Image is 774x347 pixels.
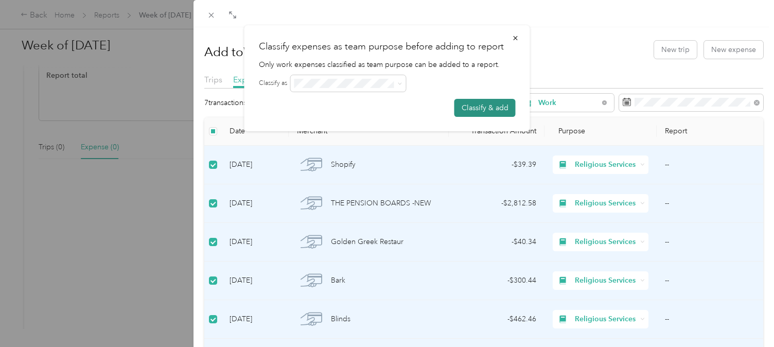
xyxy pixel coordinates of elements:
img: Golden Greek Restaur [301,231,322,253]
td: [DATE] [221,300,289,339]
button: New expense [704,41,763,59]
span: Religious Services [575,236,637,248]
img: Bark [301,270,322,291]
h2: Classify expenses as team purpose before adding to report [259,40,516,54]
iframe: Everlance-gr Chat Button Frame [716,289,774,347]
p: 7 transactions selected [204,97,276,108]
p: Only work expenses classified as team purpose can be added to a report. [259,59,516,70]
div: - $462.46 [457,314,537,325]
th: Merchant [289,117,449,146]
span: Golden Greek Restaur [331,236,403,248]
img: Shopify [301,154,322,176]
span: Blinds [331,314,350,325]
td: [DATE] [221,146,289,184]
span: THE PENSION BOARDS -NEW [331,198,431,209]
td: [DATE] [221,223,289,262]
td: [DATE] [221,184,289,223]
span: Religious Services [575,275,637,286]
div: - $2,812.58 [457,198,537,209]
span: Trips [204,75,222,84]
td: [DATE] [221,262,289,300]
span: Religious Services [575,198,637,209]
span: Expenses [233,75,268,84]
td: -- [657,146,763,184]
td: -- [657,300,763,339]
button: New trip [654,41,697,59]
button: Classify & add [454,99,516,117]
td: -- [657,184,763,223]
span: Bark [331,275,345,286]
div: - $300.44 [457,275,537,286]
span: Shopify [331,159,356,170]
td: -- [657,262,763,300]
div: - $39.39 [457,159,537,170]
th: Report [657,117,763,146]
img: THE PENSION BOARDS -NEW [301,193,322,214]
span: Religious Services [575,314,637,325]
span: Religious Services [575,159,637,170]
img: Blinds [301,308,322,330]
td: -- [657,223,763,262]
h1: Add to Week of [DATE] [204,40,332,64]
div: - $40.34 [457,236,537,248]
label: Classify as [259,79,287,88]
th: Date [221,117,289,146]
